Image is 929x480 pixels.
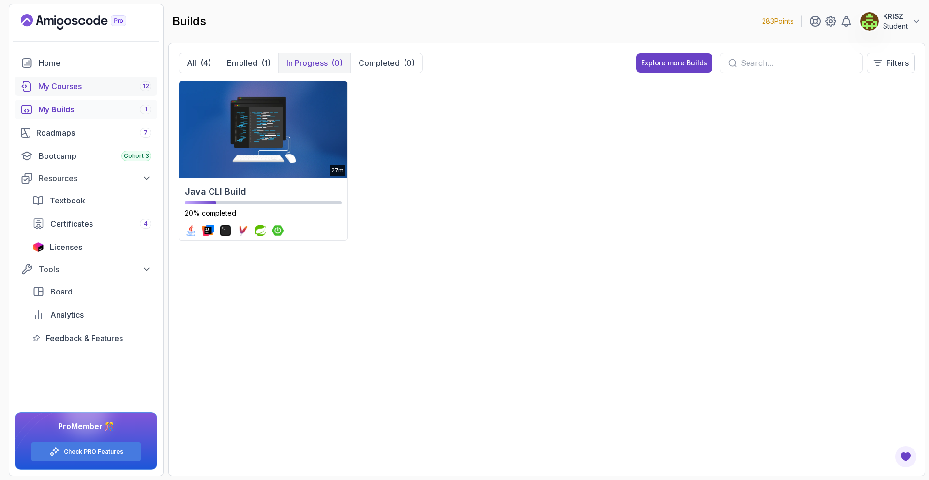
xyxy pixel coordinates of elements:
[200,57,211,69] div: (4)
[15,77,157,96] a: courses
[179,81,347,178] img: Java CLI Build card
[39,263,151,275] div: Tools
[144,129,148,137] span: 7
[883,12,908,21] p: KRISZ
[31,442,141,462] button: Check PRO Features
[220,225,231,236] img: terminal logo
[350,53,422,73] button: Completed(0)
[27,191,157,210] a: textbook
[36,127,151,139] div: Roadmaps
[860,12,921,31] button: user profile imageKRISZStudent
[404,57,415,69] div: (0)
[27,237,157,257] a: licenses
[219,53,278,73] button: Enrolled(1)
[50,195,85,206] span: Textbook
[187,57,196,69] p: All
[27,328,157,348] a: feedback
[39,172,151,184] div: Resources
[286,57,328,69] p: In Progress
[227,57,257,69] p: Enrolled
[143,82,149,90] span: 12
[50,286,73,297] span: Board
[741,57,854,69] input: Search...
[15,146,157,166] a: bootcamp
[15,53,157,73] a: home
[27,214,157,233] a: certificates
[272,225,284,236] img: spring-boot logo
[27,282,157,301] a: board
[359,57,400,69] p: Completed
[21,14,149,30] a: Landing page
[64,448,123,456] a: Check PRO Features
[15,261,157,278] button: Tools
[39,57,151,69] div: Home
[50,309,84,321] span: Analytics
[762,16,794,26] p: 283 Points
[38,104,151,115] div: My Builds
[331,57,343,69] div: (0)
[894,445,917,468] button: Open Feedback Button
[50,218,93,230] span: Certificates
[172,14,206,29] h2: builds
[15,123,157,142] a: roadmaps
[27,305,157,325] a: analytics
[886,57,909,69] p: Filters
[202,225,214,236] img: intellij logo
[185,225,196,236] img: java logo
[46,332,123,344] span: Feedback & Features
[255,225,266,236] img: spring logo
[32,242,44,252] img: jetbrains icon
[185,185,342,199] h2: Java CLI Build
[50,241,82,253] span: Licenses
[331,167,344,174] p: 27m
[124,152,149,160] span: Cohort 3
[261,57,270,69] div: (1)
[39,150,151,162] div: Bootcamp
[179,53,219,73] button: All(4)
[237,225,249,236] img: maven logo
[883,21,908,31] p: Student
[179,81,348,241] a: Java CLI Build card27mJava CLI Build20% completedjava logointellij logoterminal logomaven logospr...
[15,100,157,119] a: builds
[867,53,915,73] button: Filters
[636,53,712,73] button: Explore more Builds
[15,170,157,187] button: Resources
[185,209,236,217] span: 20% completed
[144,220,148,228] span: 4
[278,53,350,73] button: In Progress(0)
[145,106,147,113] span: 1
[860,12,879,31] img: user profile image
[38,80,151,92] div: My Courses
[641,58,707,68] div: Explore more Builds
